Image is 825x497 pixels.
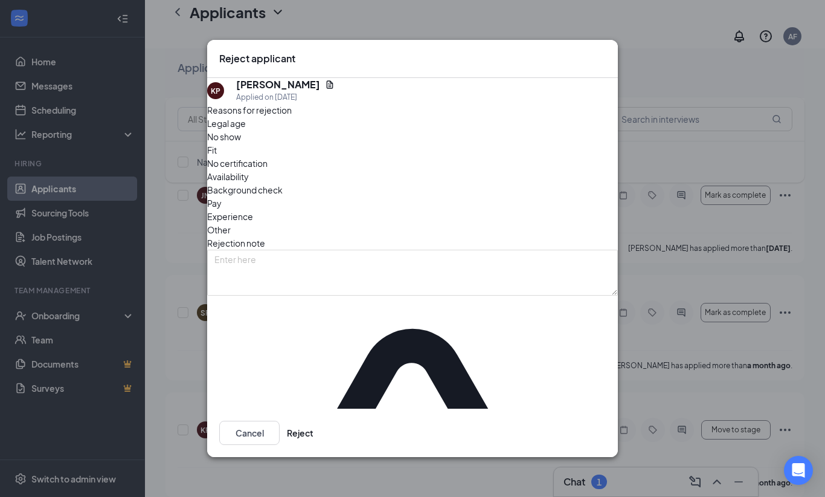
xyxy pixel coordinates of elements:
[207,143,217,157] span: Fit
[207,170,249,183] span: Availability
[784,456,813,485] div: Open Intercom Messenger
[207,210,253,223] span: Experience
[325,80,335,89] svg: Document
[287,421,313,445] button: Reject
[207,238,265,248] span: Rejection note
[236,78,320,91] h5: [PERSON_NAME]
[207,183,283,197] span: Background check
[207,105,292,115] span: Reasons for rejection
[207,130,241,143] span: No show
[219,52,295,65] h3: Reject applicant
[207,117,246,130] span: Legal age
[211,85,220,96] div: KP
[219,421,280,445] button: Cancel
[207,223,231,236] span: Other
[207,157,268,170] span: No certification
[207,197,222,210] span: Pay
[236,91,335,103] div: Applied on [DATE]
